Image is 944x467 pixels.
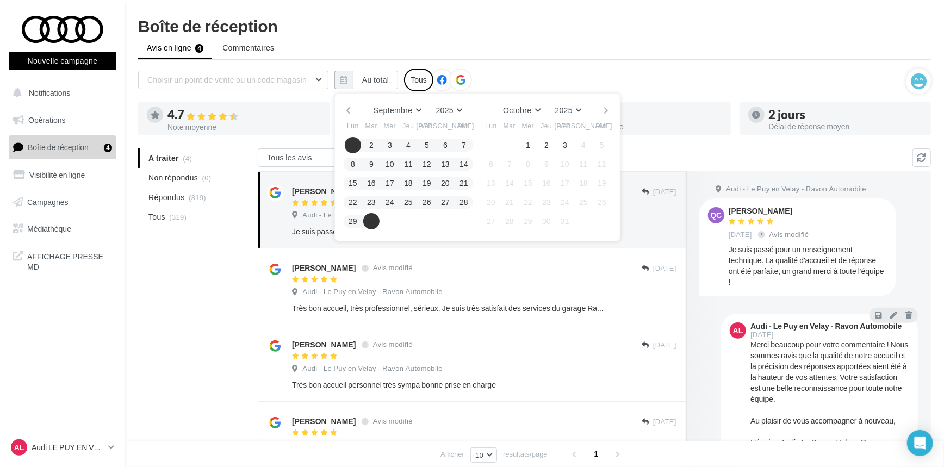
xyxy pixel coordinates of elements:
[750,339,909,459] div: Merci beaucoup pour votre commentaire ! Nous sommes ravis que la qualité de notre accueil et la p...
[167,123,321,131] div: Note moyenne
[653,340,676,350] span: [DATE]
[538,156,555,172] button: 9
[551,103,586,118] button: 2025
[485,121,497,130] span: Lun
[522,121,534,130] span: Mer
[384,121,396,130] span: Mer
[503,105,531,115] span: Octobre
[292,186,356,197] div: [PERSON_NAME]
[520,194,536,210] button: 22
[555,121,613,130] span: [PERSON_NAME]
[147,75,307,84] span: Choisir un point de vente ou un code magasin
[27,197,69,206] span: Campagnes
[363,175,380,191] button: 16
[7,82,114,104] button: Notifications
[568,123,722,130] div: Taux de réponse
[9,437,116,458] a: AL Audi LE PUY EN VELAY
[538,137,555,153] button: 2
[292,263,356,273] div: [PERSON_NAME]
[345,137,361,153] button: 1
[402,121,414,130] span: Jeu
[222,42,274,53] span: Commentaires
[258,148,367,167] button: Tous les avis
[419,194,435,210] button: 26
[202,173,212,182] span: (0)
[369,103,426,118] button: Septembre
[7,217,119,240] a: Médiathèque
[302,210,443,220] span: Audi - Le Puy en Velay - Ravon Automobile
[733,325,743,336] span: AL
[363,156,380,172] button: 9
[456,156,472,172] button: 14
[557,156,573,172] button: 10
[14,442,24,453] span: AL
[750,322,902,330] div: Audi - Le Puy en Velay - Ravon Automobile
[483,213,499,229] button: 27
[729,230,752,240] span: [DATE]
[483,175,499,191] button: 13
[382,194,398,210] button: 24
[653,264,676,273] span: [DATE]
[750,331,774,338] span: [DATE]
[419,175,435,191] button: 19
[769,109,923,121] div: 2 jours
[575,175,592,191] button: 18
[400,194,417,210] button: 25
[653,417,676,427] span: [DATE]
[437,194,454,210] button: 27
[595,121,608,130] span: Dim
[28,142,89,152] span: Boîte de réception
[575,194,592,210] button: 25
[353,71,398,89] button: Au total
[501,175,518,191] button: 14
[32,442,104,453] p: Audi LE PUY EN VELAY
[7,135,119,159] a: Boîte de réception4
[382,175,398,191] button: 17
[432,103,467,118] button: 2025
[167,109,321,121] div: 4.7
[345,213,361,229] button: 29
[419,137,435,153] button: 5
[29,88,70,97] span: Notifications
[148,211,165,222] span: Tous
[189,193,206,202] span: (319)
[27,224,71,233] span: Médiathèque
[456,137,472,153] button: 7
[138,17,931,34] div: Boîte de réception
[594,194,610,210] button: 26
[653,187,676,197] span: [DATE]
[769,123,923,130] div: Délai de réponse moyen
[588,445,605,463] span: 1
[374,105,413,115] span: Septembre
[520,156,536,172] button: 8
[568,109,722,121] div: 100 %
[292,379,606,390] div: Très bon accueil personnel très sympa bonne prise en charge
[7,164,119,186] a: Visibilité en ligne
[7,109,119,132] a: Opérations
[347,121,359,130] span: Lun
[769,230,809,239] span: Avis modifié
[470,447,497,463] button: 10
[373,340,413,349] span: Avis modifié
[557,137,573,153] button: 3
[440,449,464,459] span: Afficher
[594,156,610,172] button: 12
[499,103,544,118] button: Octobre
[711,210,722,221] span: QC
[575,137,592,153] button: 4
[538,194,555,210] button: 23
[373,417,413,426] span: Avis modifié
[363,194,380,210] button: 23
[456,175,472,191] button: 21
[726,184,866,194] span: Audi - Le Puy en Velay - Ravon Automobile
[148,192,185,203] span: Répondus
[520,175,536,191] button: 15
[382,137,398,153] button: 3
[557,194,573,210] button: 24
[729,244,887,288] div: Je suis passé pour un renseignement technique. La qualité d'accueil et de réponse ont été parfait...
[541,121,552,130] span: Jeu
[27,249,112,272] span: AFFICHAGE PRESSE MD
[373,264,413,272] span: Avis modifié
[437,156,454,172] button: 13
[7,245,119,277] a: AFFICHAGE PRESSE MD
